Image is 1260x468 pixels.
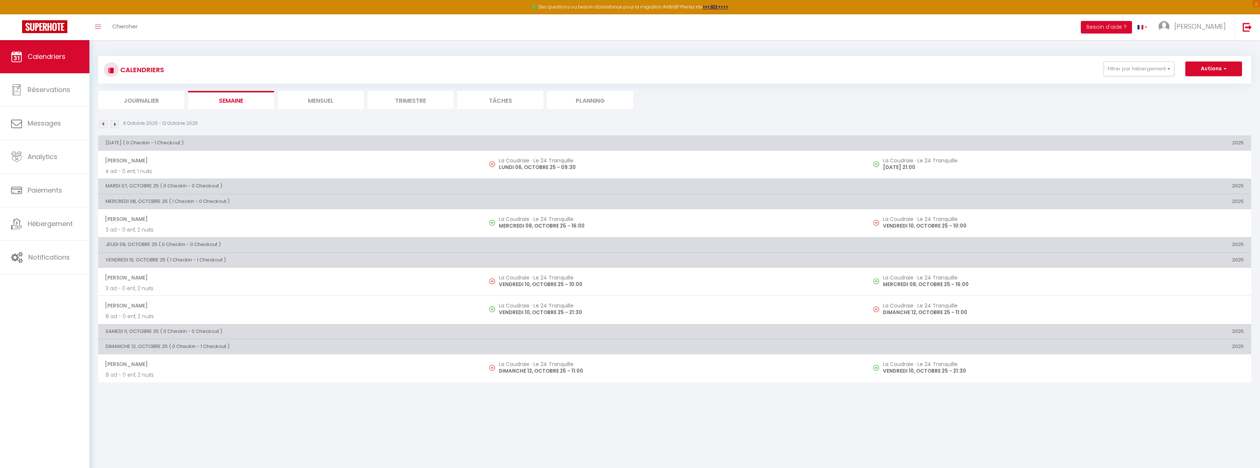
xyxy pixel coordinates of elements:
[278,91,364,109] li: Mensuel
[1158,21,1170,32] img: ...
[98,253,867,267] th: VENDREDI 10, OCTOBRE 25 ( 1 Checkin - 1 Checkout )
[98,179,867,194] th: MARDI 07, OCTOBRE 25 ( 0 Checkin - 0 Checkout )
[867,324,1251,339] th: 2025
[98,237,867,252] th: JEUDI 09, OCTOBRE 25 ( 0 Checkin - 0 Checkout )
[188,91,274,109] li: Semaine
[499,216,860,222] h5: La Coudraie · Le 24 Tranquille
[28,85,70,94] span: Réservations
[883,216,1244,222] h5: La Coudraie · Le 24 Tranquille
[873,278,879,284] img: NO IMAGE
[28,152,57,161] span: Analytics
[883,361,1244,367] h5: La Coudraie · Le 24 Tranquille
[98,339,867,354] th: DIMANCHE 12, OCTOBRE 25 ( 0 Checkin - 1 Checkout )
[28,52,65,61] span: Calendriers
[499,303,860,309] h5: La Coudraie · Le 24 Tranquille
[499,361,860,367] h5: La Coudraie · Le 24 Tranquille
[883,303,1244,309] h5: La Coudraie · Le 24 Tranquille
[112,22,138,30] span: Chercher
[368,91,454,109] li: Trimestre
[28,219,73,228] span: Hébergement
[873,306,879,312] img: NO IMAGE
[1174,22,1226,31] span: [PERSON_NAME]
[106,371,475,379] p: 8 ad - 0 enf, 2 nuits
[105,212,475,226] span: [PERSON_NAME]
[873,365,879,371] img: NO IMAGE
[883,367,1244,375] p: VENDREDI 10, OCTOBRE 25 - 21:30
[106,313,475,320] p: 8 ad - 0 enf, 2 nuits
[867,237,1251,252] th: 2025
[22,20,67,33] img: Super Booking
[867,136,1251,150] th: 2025
[107,14,143,40] a: Chercher
[703,4,728,10] a: >>> ICI <<<<
[499,367,860,375] p: DIMANCHE 12, OCTOBRE 25 - 11:00
[499,275,860,281] h5: La Coudraie · Le 24 Tranquille
[28,119,61,128] span: Messages
[489,278,495,284] img: NO IMAGE
[867,194,1251,209] th: 2025
[105,271,475,285] span: [PERSON_NAME]
[499,158,860,163] h5: La Coudraie · Le 24 Tranquille
[98,136,867,150] th: [DATE] ( 0 Checkin - 1 Checkout )
[98,91,184,109] li: Journalier
[867,253,1251,267] th: 2025
[106,226,475,234] p: 3 ad - 0 enf, 2 nuits
[867,339,1251,354] th: 2025
[883,222,1244,230] p: VENDREDI 10, OCTOBRE 25 - 10:00
[883,309,1244,316] p: DIMANCHE 12, OCTOBRE 25 - 11:00
[867,179,1251,194] th: 2025
[1185,61,1242,76] button: Actions
[106,168,475,175] p: 4 ad - 0 enf, 1 nuits
[1243,22,1252,32] img: logout
[98,194,867,209] th: MERCREDI 08, OCTOBRE 25 ( 1 Checkin - 0 Checkout )
[106,285,475,292] p: 3 ad - 0 enf, 2 nuits
[457,91,543,109] li: Tâches
[489,161,495,167] img: NO IMAGE
[105,357,475,371] span: [PERSON_NAME]
[98,324,867,339] th: SAMEDI 11, OCTOBRE 25 ( 0 Checkin - 0 Checkout )
[1153,14,1235,40] a: ... [PERSON_NAME]
[873,220,879,226] img: NO IMAGE
[883,281,1244,288] p: MERCREDI 08, OCTOBRE 25 - 16:00
[499,163,860,171] p: LUNDI 06, OCTOBRE 25 - 09:30
[1081,21,1132,34] button: Besoin d'aide ?
[547,91,633,109] li: Planning
[118,61,164,78] h3: CALENDRIERS
[28,253,70,262] span: Notifications
[105,299,475,313] span: [PERSON_NAME]
[883,275,1244,281] h5: La Coudraie · Le 24 Tranquille
[883,163,1244,171] p: [DATE] 21:00
[499,222,860,230] p: MERCREDI 08, OCTOBRE 25 - 16:00
[28,186,62,195] span: Paiements
[499,309,860,316] p: VENDREDI 10, OCTOBRE 25 - 21:30
[123,120,198,127] p: 6 Octobre 2025 - 12 Octobre 2025
[873,161,879,167] img: NO IMAGE
[499,281,860,288] p: VENDREDI 10, OCTOBRE 25 - 10:00
[105,154,475,168] span: [PERSON_NAME]
[883,158,1244,163] h5: La Coudraie · Le 24 Tranquille
[1104,61,1174,76] button: Filtrer par hébergement
[489,365,495,371] img: NO IMAGE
